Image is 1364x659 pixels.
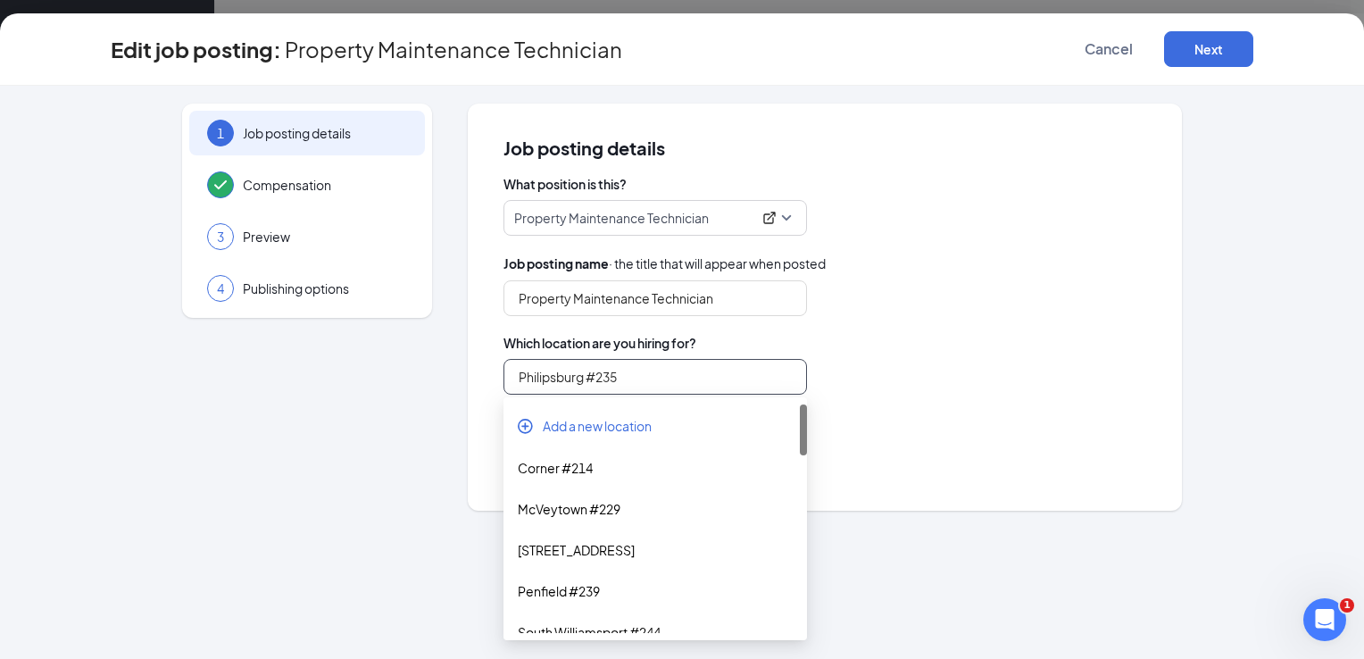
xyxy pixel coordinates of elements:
[1340,598,1354,613] span: 1
[503,447,807,488] div: Corner #214
[518,458,793,478] div: Corner #214
[503,175,1146,193] span: What position is this?
[243,176,407,194] span: Compensation
[503,612,807,653] div: South Williamsport #244
[210,174,231,196] svg: Checkmark
[503,530,807,571] div: Walnut St #232
[503,255,609,271] b: Job posting name
[762,211,777,225] svg: ExternalLink
[518,540,793,560] div: [STREET_ADDRESS]
[514,209,709,227] p: Property Maintenance Technician
[111,34,281,64] h3: Edit job posting:
[1303,598,1346,641] iframe: Intercom live chat
[243,228,407,246] span: Preview
[1085,40,1133,58] span: Cancel
[1164,31,1253,67] button: Next
[503,334,1146,352] span: Which location are you hiring for?
[243,279,407,297] span: Publishing options
[503,254,826,273] span: · the title that will appear when posted
[217,279,224,297] span: 4
[217,124,224,142] span: 1
[503,139,1146,157] span: Job posting details
[243,124,407,142] span: Job posting details
[518,499,793,519] div: McVeytown #229
[514,209,780,227] div: Property Maintenance Technician
[285,40,622,58] span: Property Maintenance Technician
[503,571,807,612] div: Penfield #239
[503,488,807,530] div: McVeytown #229
[543,417,652,435] span: Add a new location
[217,228,224,246] span: 3
[518,581,793,601] div: Penfield #239
[1064,31,1153,67] button: Cancel
[518,419,536,437] svg: CirclePlus
[518,622,793,642] div: South Williamsport #244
